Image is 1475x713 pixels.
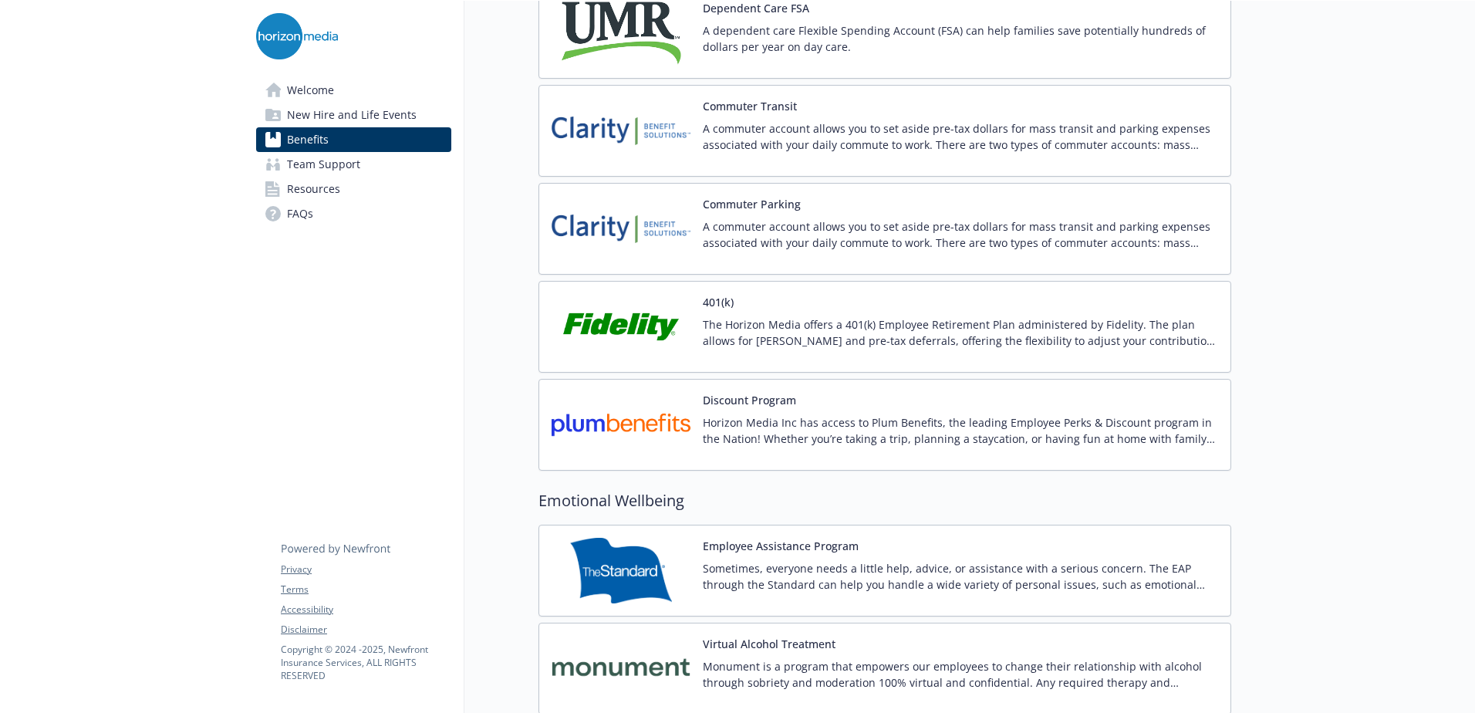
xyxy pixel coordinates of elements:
[703,316,1218,349] p: The Horizon Media offers a 401(k) Employee Retirement Plan administered by Fidelity. The plan all...
[256,201,451,226] a: FAQs
[281,603,451,617] a: Accessibility
[703,538,859,554] button: Employee Assistance Program
[703,22,1218,55] p: A dependent care Flexible Spending Account (FSA) can help families save potentially hundreds of d...
[256,177,451,201] a: Resources
[703,636,835,652] button: Virtual Alcohol Treatment
[552,538,690,603] img: Standard Insurance Company carrier logo
[703,98,797,114] button: Commuter Transit
[703,560,1218,593] p: Sometimes, everyone needs a little help, advice, or assistance with a serious concern. The EAP th...
[703,414,1218,447] p: Horizon Media Inc has access to Plum Benefits, the leading Employee Perks & Discount program in t...
[256,78,451,103] a: Welcome
[552,636,690,701] img: Monument carrier logo
[552,98,690,164] img: Clarity Benefit Solutions carrier logo
[287,78,334,103] span: Welcome
[703,196,801,212] button: Commuter Parking
[287,103,417,127] span: New Hire and Life Events
[281,563,451,576] a: Privacy
[538,489,1231,512] h2: Emotional Wellbeing
[256,152,451,177] a: Team Support
[287,152,360,177] span: Team Support
[552,392,690,458] img: plumbenefits carrier logo
[281,643,451,682] p: Copyright © 2024 - 2025 , Newfront Insurance Services, ALL RIGHTS RESERVED
[287,177,340,201] span: Resources
[703,294,734,310] button: 401(k)
[703,392,796,408] button: Discount Program
[552,196,690,262] img: Clarity Benefit Solutions carrier logo
[281,583,451,596] a: Terms
[552,294,690,360] img: Fidelity Investments carrier logo
[256,103,451,127] a: New Hire and Life Events
[281,623,451,637] a: Disclaimer
[703,120,1218,153] p: A commuter account allows you to set aside pre-tax dollars for mass transit and parking expenses ...
[287,201,313,226] span: FAQs
[703,658,1218,691] p: Monument is a program that empowers our employees to change their relationship with alcohol throu...
[703,218,1218,251] p: A commuter account allows you to set aside pre-tax dollars for mass transit and parking expenses ...
[287,127,329,152] span: Benefits
[256,127,451,152] a: Benefits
